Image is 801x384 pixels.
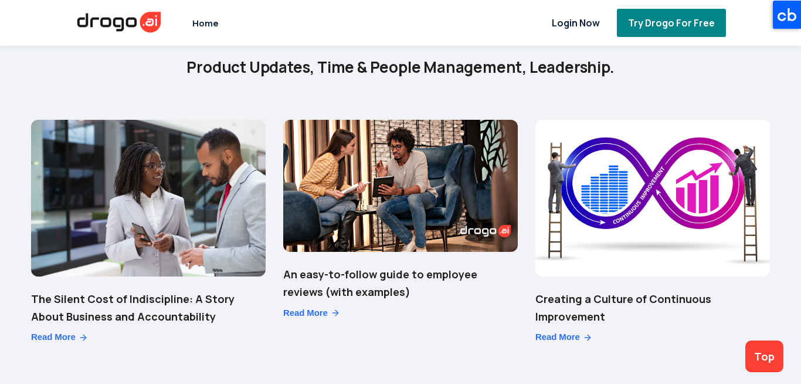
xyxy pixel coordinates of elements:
img: An easy-to-follow guide to employee reviews (with examples) [283,120,518,252]
a: Read More [535,331,592,343]
h2: Product Updates, Time & People Management, Leadership. [75,56,726,79]
h4: The Silent Cost of Indiscipline: A Story About Business and Accountability [31,290,266,325]
span: Try Drogo For Free [626,16,717,29]
img: lock icon [535,17,544,29]
h4: An easy-to-follow guide to employee reviews (with examples) [283,265,518,301]
h4: Creating a Culture of Continuous Improvement [535,290,770,325]
button: Try Drogo For Free [617,9,726,37]
a: Read More [31,331,88,343]
a: Home [189,11,222,36]
button: lock iconLogin Now [535,9,602,37]
img: The Silent Cost of Indiscipline: A Story About Business and Accountability [31,120,266,277]
img: Drogo [75,9,163,35]
span: Login Now [549,16,602,29]
img: Creating a Culture of Continuous Improvement [535,120,770,276]
a: Read More [283,307,340,319]
button: Top [745,341,783,372]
